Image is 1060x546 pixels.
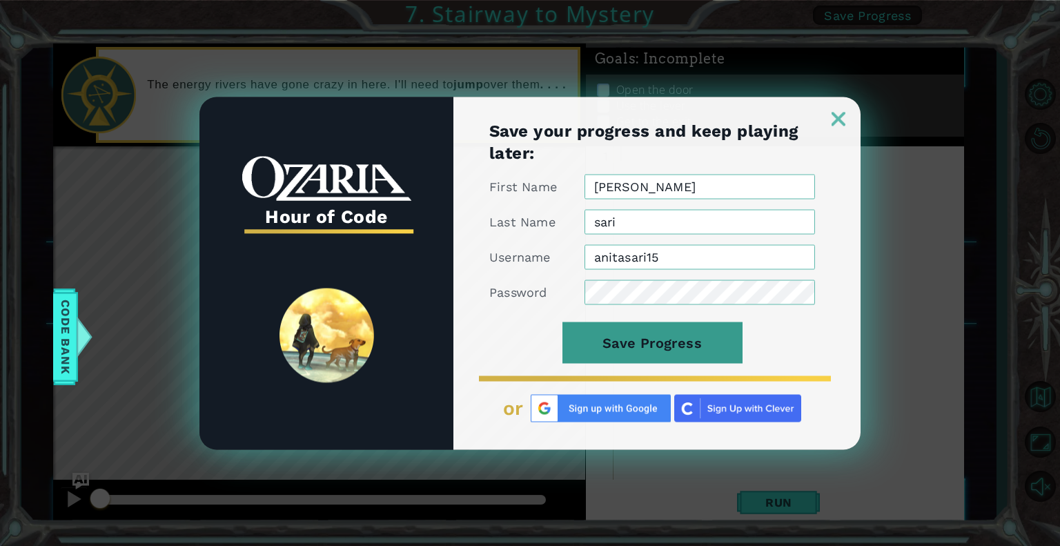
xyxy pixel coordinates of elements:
[489,284,547,300] label: Password
[503,397,524,419] span: or
[489,248,551,265] label: Username
[832,112,845,126] img: ExitButton_Dusk.png
[489,178,557,195] label: First Name
[489,213,556,230] label: Last Name
[55,295,77,379] span: Code Bank
[489,119,815,164] h1: Save your progress and keep playing later:
[531,394,671,422] img: Google%20Sign%20Up.png
[242,156,411,201] img: whiteOzariaWordmark.png
[242,202,411,232] h3: Hour of Code
[562,322,743,363] button: Save Progress
[279,289,374,383] img: SpiritLandReveal.png
[674,394,801,422] img: clever_sso_button@2x.png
